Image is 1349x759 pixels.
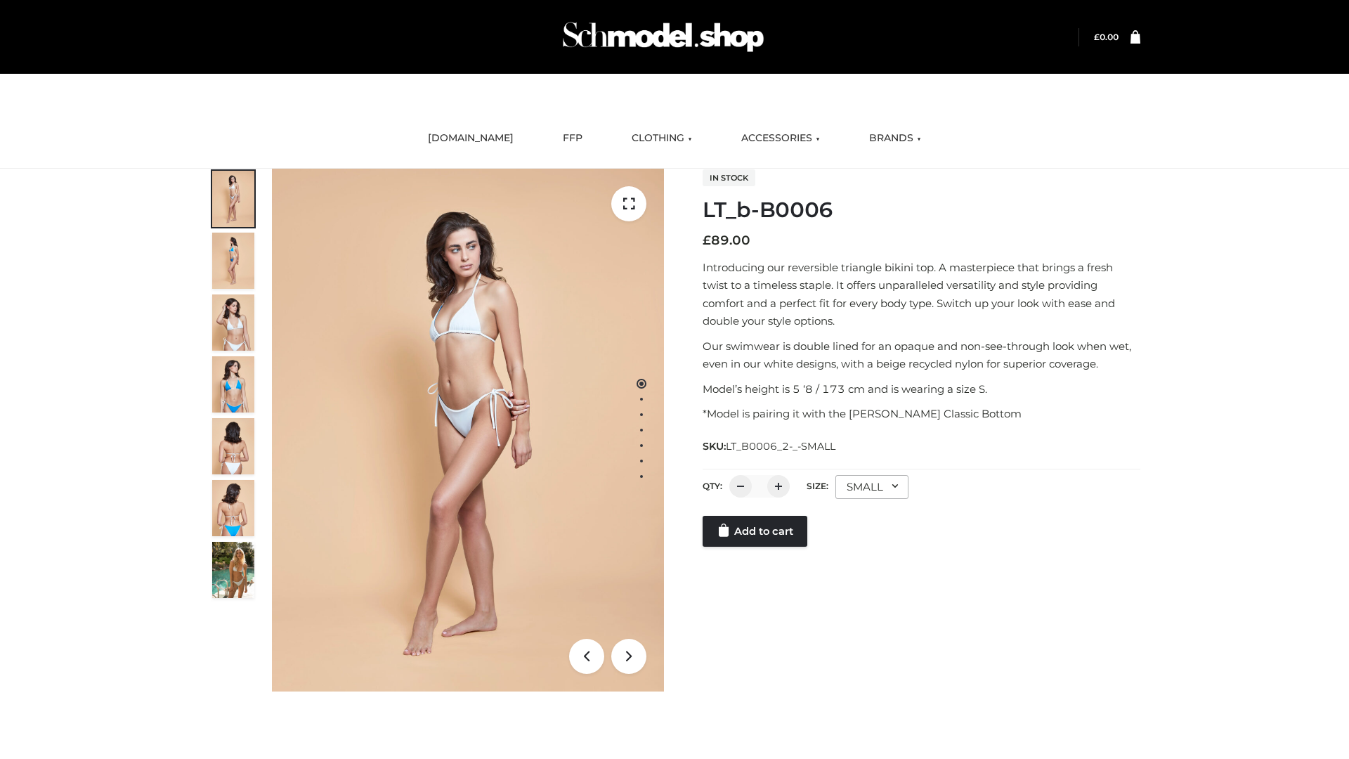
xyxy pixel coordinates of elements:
label: QTY: [703,481,722,491]
img: ArielClassicBikiniTop_CloudNine_AzureSky_OW114ECO_3-scaled.jpg [212,294,254,351]
img: ArielClassicBikiniTop_CloudNine_AzureSky_OW114ECO_8-scaled.jpg [212,480,254,536]
span: £ [1094,32,1100,42]
a: £0.00 [1094,32,1119,42]
span: LT_B0006_2-_-SMALL [726,440,835,453]
img: ArielClassicBikiniTop_CloudNine_AzureSky_OW114ECO_4-scaled.jpg [212,356,254,413]
img: Schmodel Admin 964 [558,9,769,65]
img: ArielClassicBikiniTop_CloudNine_AzureSky_OW114ECO_1-scaled.jpg [212,171,254,227]
img: ArielClassicBikiniTop_CloudNine_AzureSky_OW114ECO_2-scaled.jpg [212,233,254,289]
p: Introducing our reversible triangle bikini top. A masterpiece that brings a fresh twist to a time... [703,259,1140,330]
span: SKU: [703,438,837,455]
bdi: 0.00 [1094,32,1119,42]
a: ACCESSORIES [731,123,830,154]
img: ArielClassicBikiniTop_CloudNine_AzureSky_OW114ECO_7-scaled.jpg [212,418,254,474]
p: Model’s height is 5 ‘8 / 173 cm and is wearing a size S. [703,380,1140,398]
a: BRANDS [859,123,932,154]
label: Size: [807,481,828,491]
a: [DOMAIN_NAME] [417,123,524,154]
bdi: 89.00 [703,233,750,248]
span: In stock [703,169,755,186]
h1: LT_b-B0006 [703,197,1140,223]
p: *Model is pairing it with the [PERSON_NAME] Classic Bottom [703,405,1140,423]
img: Arieltop_CloudNine_AzureSky2.jpg [212,542,254,598]
a: FFP [552,123,593,154]
p: Our swimwear is double lined for an opaque and non-see-through look when wet, even in our white d... [703,337,1140,373]
img: ArielClassicBikiniTop_CloudNine_AzureSky_OW114ECO_1 [272,169,664,692]
a: Add to cart [703,516,807,547]
div: SMALL [835,475,908,499]
a: CLOTHING [621,123,703,154]
span: £ [703,233,711,248]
